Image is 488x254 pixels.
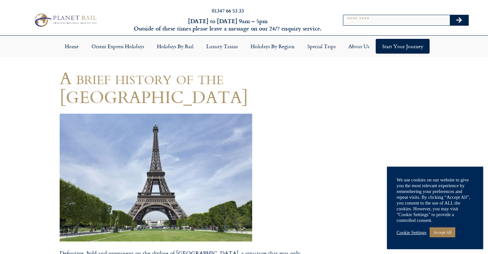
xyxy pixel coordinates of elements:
[200,39,244,54] a: Luxury Trains
[301,39,342,54] a: Special Trips
[58,39,85,54] a: Home
[244,39,301,54] a: Holidays by Region
[450,15,468,25] button: Search
[397,177,474,223] div: We use cookies on our website to give you the most relevant experience by remembering your prefer...
[3,39,485,54] nav: Menu
[342,39,376,54] a: About Us
[212,7,244,14] a: 01347 66 53 33
[85,39,150,54] a: Orient Express Holidays
[430,227,455,237] a: Accept All
[376,39,430,54] a: Start your Journey
[397,230,426,235] a: Cookie Settings
[132,17,324,32] h6: [DATE] to [DATE] 9am – 5pm Outside of these times please leave a message on our 24/7 enquiry serv...
[150,39,200,54] a: Holidays by Rail
[32,12,98,28] img: Planet Rail Train Holidays Logo
[60,68,300,106] h1: A brief history of the [GEOGRAPHIC_DATA]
